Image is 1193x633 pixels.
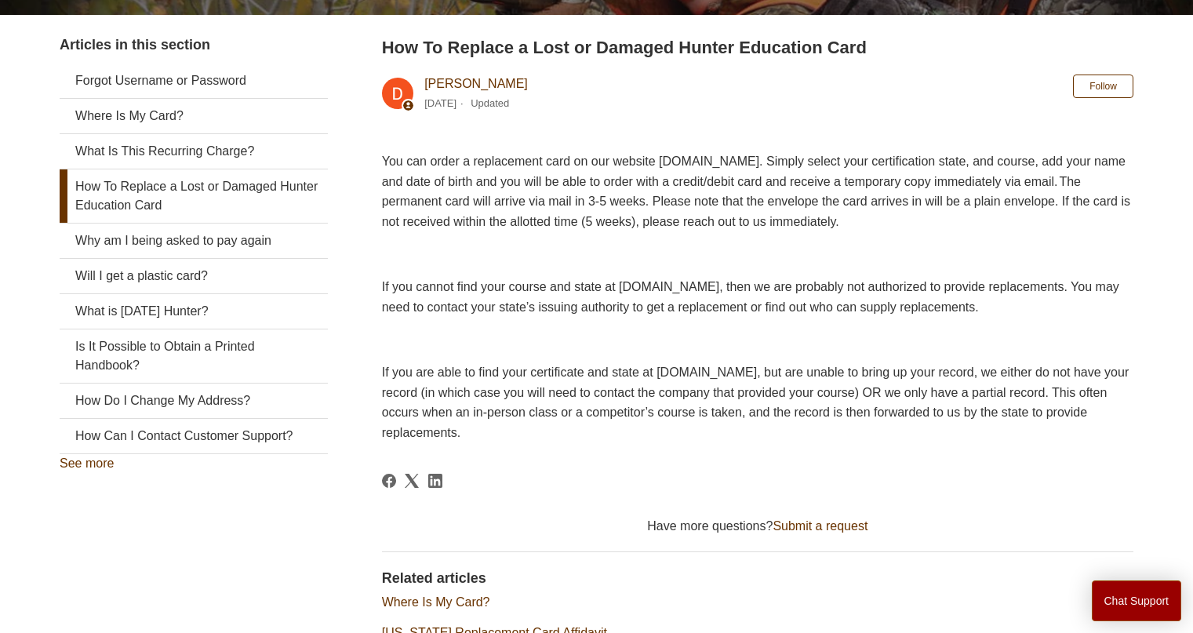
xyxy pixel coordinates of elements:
h2: How To Replace a Lost or Damaged Hunter Education Card [382,35,1133,60]
button: Follow Article [1073,75,1133,98]
a: Facebook [382,474,396,488]
button: Chat Support [1092,580,1182,621]
a: How Do I Change My Address? [60,384,328,418]
div: Have more questions? [382,517,1133,536]
span: If you cannot find your course and state at [DOMAIN_NAME], then we are probably not authorized to... [382,280,1119,314]
time: 03/04/2024, 07:49 [424,97,456,109]
h2: Related articles [382,568,1133,589]
a: See more [60,457,114,470]
svg: Share this page on Facebook [382,474,396,488]
a: Will I get a plastic card? [60,259,328,293]
a: How Can I Contact Customer Support? [60,419,328,453]
span: Articles in this section [60,37,210,53]
a: Where Is My Card? [60,99,328,133]
a: Submit a request [773,519,867,533]
a: Forgot Username or Password [60,64,328,98]
a: Is It Possible to Obtain a Printed Handbook? [60,329,328,383]
a: Where Is My Card? [382,595,490,609]
span: You can order a replacement card on our website [DOMAIN_NAME]. Simply select your certification s... [382,155,1130,228]
a: X Corp [405,474,419,488]
a: LinkedIn [428,474,442,488]
svg: Share this page on LinkedIn [428,474,442,488]
a: [PERSON_NAME] [424,77,528,90]
span: If you are able to find your certificate and state at [DOMAIN_NAME], but are unable to bring up y... [382,366,1129,439]
svg: Share this page on X Corp [405,474,419,488]
a: Why am I being asked to pay again [60,224,328,258]
a: What is [DATE] Hunter? [60,294,328,329]
a: What Is This Recurring Charge? [60,134,328,169]
a: How To Replace a Lost or Damaged Hunter Education Card [60,169,328,223]
li: Updated [471,97,509,109]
